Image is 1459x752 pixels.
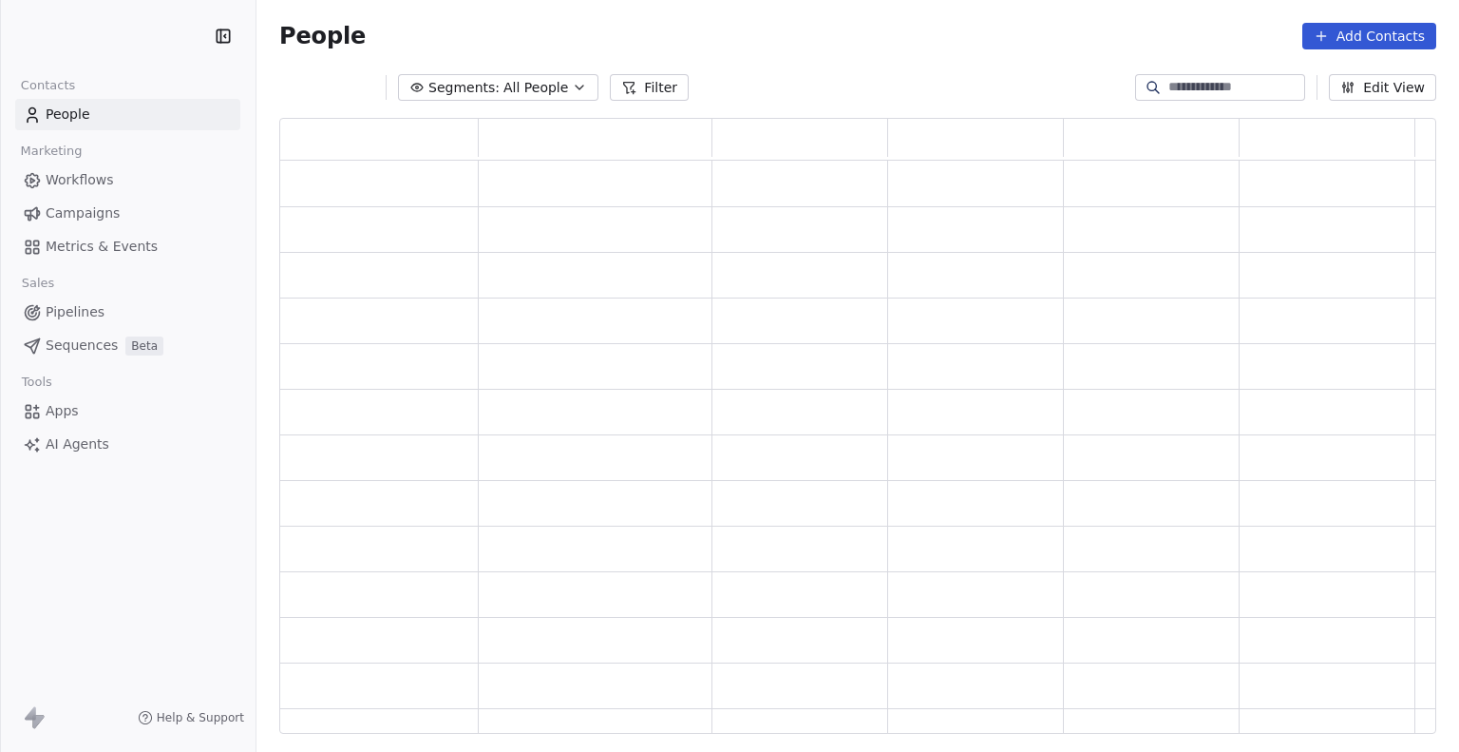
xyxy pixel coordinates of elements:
a: People [15,99,240,130]
span: Sales [13,269,63,298]
span: People [279,22,366,50]
button: Filter [610,74,689,101]
span: Marketing [12,137,90,165]
a: Help & Support [138,710,244,725]
span: Metrics & Events [46,237,158,257]
a: Pipelines [15,297,240,328]
span: Campaigns [46,203,120,223]
span: Beta [125,337,163,356]
span: All People [503,78,568,98]
span: Sequences [46,336,118,356]
a: Apps [15,395,240,427]
a: Workflows [15,164,240,196]
span: Contacts [12,71,84,100]
a: AI Agents [15,429,240,460]
button: Add Contacts [1302,23,1436,49]
a: SequencesBeta [15,330,240,361]
a: Metrics & Events [15,231,240,262]
a: Campaigns [15,198,240,229]
span: Segments: [428,78,500,98]
button: Edit View [1329,74,1436,101]
span: AI Agents [46,434,109,454]
span: Workflows [46,170,114,190]
span: Apps [46,401,79,421]
span: Pipelines [46,302,104,322]
span: People [46,105,90,125]
span: Help & Support [157,710,244,725]
span: Tools [13,368,60,396]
